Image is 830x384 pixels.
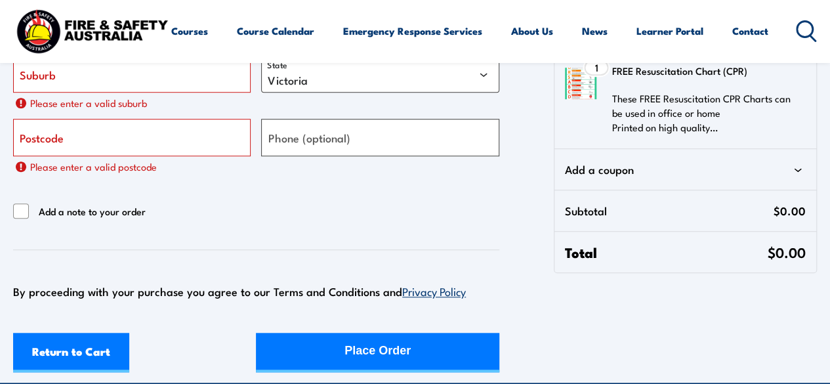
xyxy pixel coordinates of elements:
[30,98,147,108] span: Please enter a valid suburb
[256,333,499,372] button: Place Order
[13,283,466,299] span: By proceeding with your purchase you agree to our Terms and Conditions and
[13,119,251,156] input: Postcode
[13,333,129,372] a: Return to Cart
[612,61,798,81] h3: FREE Resuscitation Chart (CPR)
[20,129,64,146] label: Postcode
[344,333,411,368] div: Place Order
[267,59,287,70] label: State
[268,129,350,146] label: Phone (optional)
[237,15,314,47] a: Course Calendar
[582,15,608,47] a: News
[402,283,466,299] a: Privacy Policy
[261,119,499,156] input: Phone (optional)
[768,242,806,262] span: $0.00
[20,66,56,83] label: Suburb
[774,201,806,221] span: $0.00
[565,68,596,99] img: FREE Resuscitation Chart - What are the 7 steps to CPR?
[565,160,806,179] div: Add a coupon
[732,15,768,47] a: Contact
[565,242,768,262] span: Total
[171,15,208,47] a: Courses
[594,62,598,73] span: 1
[511,15,553,47] a: About Us
[39,203,146,219] span: Add a note to your order
[13,56,251,93] input: Suburb
[612,91,798,135] p: These FREE Resuscitation CPR Charts can be used in office or home Printed on high quality…
[343,15,482,47] a: Emergency Response Services
[13,203,29,219] input: Add a note to your order
[565,201,774,221] span: Subtotal
[30,161,157,172] span: Please enter a valid postcode
[636,15,703,47] a: Learner Portal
